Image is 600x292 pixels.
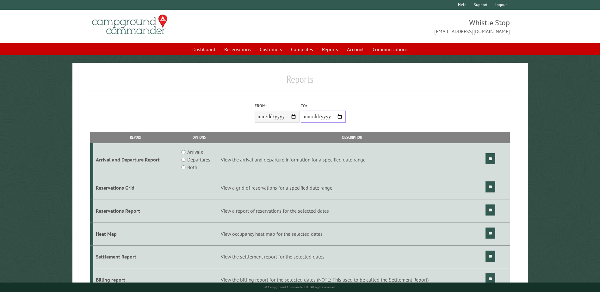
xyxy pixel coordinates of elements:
[220,132,485,143] th: Description
[93,132,178,143] th: Report
[220,143,485,176] td: View the arrival and departure information for a specified date range
[256,43,286,55] a: Customers
[287,43,317,55] a: Campsites
[343,43,368,55] a: Account
[90,73,510,90] h1: Reports
[187,156,210,163] label: Departures
[90,12,169,37] img: Campground Commander
[300,17,510,35] span: Whistle Stop [EMAIL_ADDRESS][DOMAIN_NAME]
[93,245,178,268] td: Settlement Report
[220,245,485,268] td: View the settlement report for the selected dates
[93,176,178,199] td: Reservations Grid
[220,222,485,245] td: View occupancy heat map for the selected dates
[220,176,485,199] td: View a grid of reservations for a specified date range
[189,43,219,55] a: Dashboard
[93,143,178,176] td: Arrival and Departure Report
[187,148,203,156] label: Arrivals
[220,199,485,222] td: View a report of reservations for the selected dates
[93,268,178,291] td: Billing report
[220,43,255,55] a: Reservations
[178,132,220,143] th: Options
[318,43,342,55] a: Reports
[93,222,178,245] td: Heat Map
[264,285,336,289] small: © Campground Commander LLC. All rights reserved.
[187,163,197,171] label: Both
[369,43,411,55] a: Communications
[301,103,346,109] label: To:
[93,199,178,222] td: Reservations Report
[255,103,300,109] label: From:
[220,268,485,291] td: View the billing report for the selected dates (NOTE: This used to be called the Settlement Report)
